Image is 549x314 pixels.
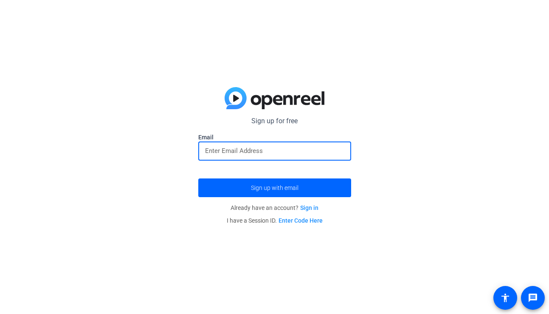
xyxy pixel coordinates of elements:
span: I have a Session ID. [227,217,323,224]
span: Already have an account? [231,204,318,211]
label: Email [198,133,351,141]
a: Enter Code Here [279,217,323,224]
button: Sign up with email [198,178,351,197]
p: Sign up for free [198,116,351,126]
mat-icon: message [528,293,538,303]
img: blue-gradient.svg [225,87,324,109]
mat-icon: accessibility [500,293,510,303]
input: Enter Email Address [205,146,344,156]
a: Sign in [300,204,318,211]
